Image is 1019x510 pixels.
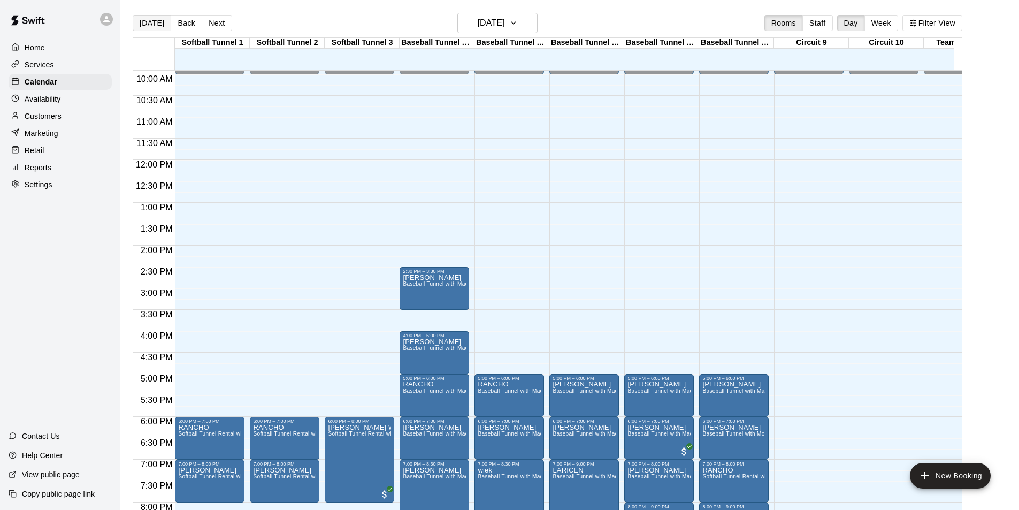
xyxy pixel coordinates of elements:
[25,94,61,104] p: Availability
[133,181,175,191] span: 12:30 PM
[178,474,270,479] span: Softball Tunnel Rental with Machine
[400,417,469,460] div: 6:00 PM – 7:00 PM: LOYD TURNER
[325,417,394,503] div: 6:00 PM – 8:00 PM: Joy Miner Wine
[553,376,616,381] div: 5:00 PM – 6:00 PM
[178,431,270,437] span: Softball Tunnel Rental with Machine
[474,374,544,417] div: 5:00 PM – 6:00 PM: RANCHO
[22,450,63,461] p: Help Center
[22,489,95,499] p: Copy public page link
[702,461,765,467] div: 7:00 PM – 8:00 PM
[138,246,175,255] span: 2:00 PM
[138,203,175,212] span: 1:00 PM
[478,388,554,394] span: Baseball Tunnel with Machine
[9,125,112,141] a: Marketing
[9,177,112,193] a: Settings
[25,77,57,87] p: Calendar
[328,418,391,424] div: 6:00 PM – 8:00 PM
[138,460,175,469] span: 7:00 PM
[849,38,924,48] div: Circuit 10
[553,418,616,424] div: 6:00 PM – 7:00 PM
[138,417,175,426] span: 6:00 PM
[25,111,62,121] p: Customers
[9,57,112,73] a: Services
[138,353,175,362] span: 4:30 PM
[400,331,469,374] div: 4:00 PM – 5:00 PM: SALDANA
[699,38,774,48] div: Baseball Tunnel 8 (Mound)
[9,142,112,158] a: Retail
[175,38,250,48] div: Softball Tunnel 1
[9,159,112,176] a: Reports
[403,269,466,274] div: 2:30 PM – 3:30 PM
[403,388,479,394] span: Baseball Tunnel with Machine
[22,469,80,480] p: View public page
[138,224,175,233] span: 1:30 PM
[910,463,991,489] button: add
[138,331,175,340] span: 4:00 PM
[25,162,51,173] p: Reports
[9,108,112,124] a: Customers
[250,460,319,503] div: 7:00 PM – 8:00 PM: Weber
[134,96,175,105] span: 10:30 AM
[138,267,175,276] span: 2:30 PM
[133,15,171,31] button: [DATE]
[553,431,629,437] span: Baseball Tunnel with Machine
[478,461,541,467] div: 7:00 PM – 8:30 PM
[202,15,232,31] button: Next
[702,376,765,381] div: 5:00 PM – 6:00 PM
[138,481,175,490] span: 7:30 PM
[627,376,691,381] div: 5:00 PM – 6:00 PM
[253,418,316,424] div: 6:00 PM – 7:00 PM
[138,310,175,319] span: 3:30 PM
[171,15,202,31] button: Back
[474,38,549,48] div: Baseball Tunnel 5 (Machine)
[138,438,175,447] span: 6:30 PM
[400,374,469,417] div: 5:00 PM – 6:00 PM: RANCHO
[403,461,466,467] div: 7:00 PM – 8:30 PM
[25,42,45,53] p: Home
[138,374,175,383] span: 5:00 PM
[9,40,112,56] a: Home
[774,38,849,48] div: Circuit 9
[474,417,544,460] div: 6:00 PM – 7:00 PM: LOYD TURNER
[702,431,774,437] span: Baseball Tunnel with Mound
[553,474,629,479] span: Baseball Tunnel with Machine
[400,38,474,48] div: Baseball Tunnel 4 (Machine)
[134,74,175,83] span: 10:00 AM
[138,395,175,405] span: 5:30 PM
[403,431,479,437] span: Baseball Tunnel with Machine
[253,431,344,437] span: Softball Tunnel Rental with Machine
[175,460,244,503] div: 7:00 PM – 8:00 PM: Weber
[702,474,794,479] span: Softball Tunnel Rental with Machine
[253,474,344,479] span: Softball Tunnel Rental with Machine
[253,461,316,467] div: 7:00 PM – 8:00 PM
[699,417,769,460] div: 6:00 PM – 7:00 PM: BRIAN B
[627,504,691,509] div: 8:00 PM – 9:00 PM
[478,418,541,424] div: 6:00 PM – 7:00 PM
[902,15,962,31] button: Filter View
[9,91,112,107] div: Availability
[702,504,765,509] div: 8:00 PM – 9:00 PM
[549,374,619,417] div: 5:00 PM – 6:00 PM: Yeager
[679,446,689,457] span: All customers have paid
[627,388,703,394] span: Baseball Tunnel with Machine
[553,461,616,467] div: 7:00 PM – 9:00 PM
[802,15,833,31] button: Staff
[178,418,241,424] div: 6:00 PM – 7:00 PM
[837,15,865,31] button: Day
[624,460,694,503] div: 7:00 PM – 8:00 PM: Stahlecker
[549,417,619,460] div: 6:00 PM – 7:00 PM: LOYD TURNER
[138,288,175,298] span: 3:00 PM
[250,38,325,48] div: Softball Tunnel 2
[379,489,390,500] span: All customers have paid
[175,417,244,460] div: 6:00 PM – 7:00 PM: RANCHO
[702,418,765,424] div: 6:00 PM – 7:00 PM
[133,160,175,169] span: 12:00 PM
[699,460,769,503] div: 7:00 PM – 8:00 PM: RANCHO
[325,38,400,48] div: Softball Tunnel 3
[478,474,554,479] span: Baseball Tunnel with Machine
